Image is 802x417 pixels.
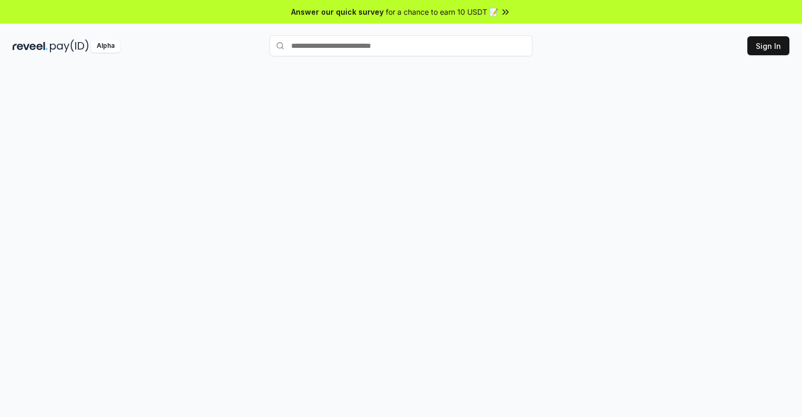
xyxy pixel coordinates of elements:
[386,6,498,17] span: for a chance to earn 10 USDT 📝
[91,39,120,53] div: Alpha
[291,6,384,17] span: Answer our quick survey
[50,39,89,53] img: pay_id
[747,36,789,55] button: Sign In
[13,39,48,53] img: reveel_dark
